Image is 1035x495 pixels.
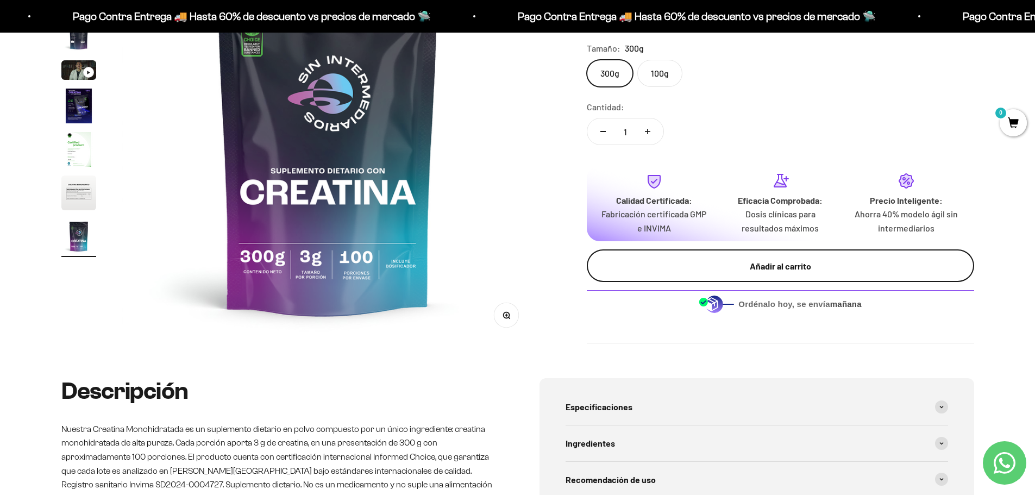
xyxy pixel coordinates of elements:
[61,132,96,167] img: Creatina Monohidrato
[13,17,225,42] p: ¿Qué te daría la seguridad final para añadir este producto a tu carrito?
[13,52,225,81] div: Un aval de expertos o estudios clínicos en la página.
[726,207,835,235] p: Dosis clínicas para resultados máximos
[61,132,96,170] button: Ir al artículo 7
[61,176,96,214] button: Ir al artículo 8
[13,127,225,156] div: La confirmación de la pureza de los ingredientes.
[59,8,417,25] p: Pago Contra Entrega 🚚 Hasta 60% de descuento vs precios de mercado 🛸
[61,17,96,52] img: Creatina Monohidrato
[587,249,974,282] button: Añadir al carrito
[566,425,948,461] summary: Ingredientes
[61,89,96,127] button: Ir al artículo 6
[61,176,96,210] img: Creatina Monohidrato
[566,436,615,450] span: Ingredientes
[566,473,656,487] span: Recomendación de uso
[852,207,961,235] p: Ahorra 40% modelo ágil sin intermediarios
[699,295,734,313] img: Despacho sin intermediarios
[616,195,692,205] strong: Calidad Certificada:
[566,400,632,414] span: Especificaciones
[177,162,225,180] button: Enviar
[61,378,496,404] h2: Descripción
[61,60,96,83] button: Ir al artículo 5
[632,118,663,145] button: Aumentar cantidad
[1000,118,1027,130] a: 0
[61,17,96,55] button: Ir al artículo 4
[566,389,948,425] summary: Especificaciones
[870,195,943,205] strong: Precio Inteligente:
[609,259,952,273] div: Añadir al carrito
[61,219,96,257] button: Ir al artículo 9
[738,195,823,205] strong: Eficacia Comprobada:
[625,41,644,55] span: 300g
[600,207,708,235] p: Fabricación certificada GMP e INVIMA
[13,105,225,124] div: Un mensaje de garantía de satisfacción visible.
[738,298,862,310] span: Ordénalo hoy, se envía
[178,162,224,180] span: Enviar
[587,100,624,114] label: Cantidad:
[587,41,620,55] legend: Tamaño:
[504,8,862,25] p: Pago Contra Entrega 🚚 Hasta 60% de descuento vs precios de mercado 🛸
[587,118,619,145] button: Reducir cantidad
[61,219,96,254] img: Creatina Monohidrato
[61,89,96,123] img: Creatina Monohidrato
[994,106,1007,120] mark: 0
[13,84,225,103] div: Más detalles sobre la fecha exacta de entrega.
[830,299,862,309] b: mañana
